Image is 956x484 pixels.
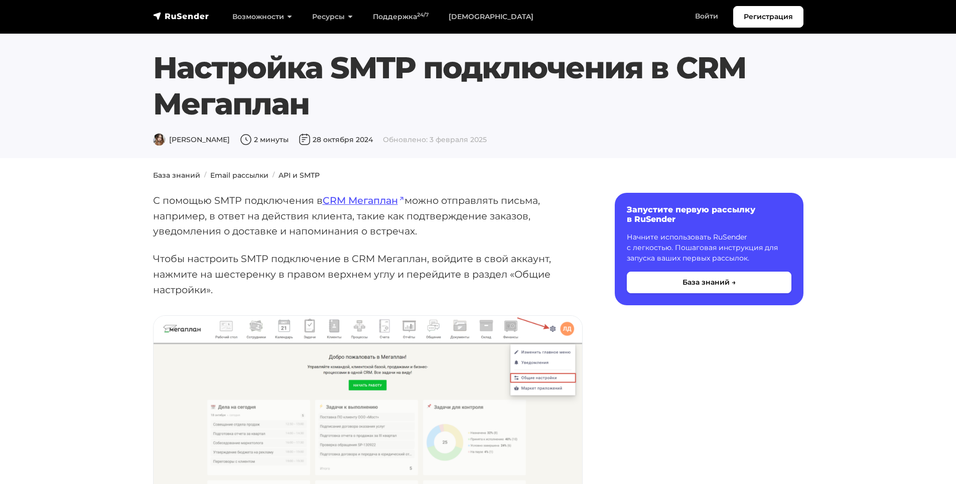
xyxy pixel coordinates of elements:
[147,170,809,181] nav: breadcrumb
[417,12,429,18] sup: 24/7
[240,134,252,146] img: Время чтения
[627,272,791,293] button: База знаний →
[383,135,487,144] span: Обновлено: 3 февраля 2025
[279,171,320,180] a: API и SMTP
[627,205,791,224] h6: Запустите первую рассылку в RuSender
[363,7,439,27] a: Поддержка24/7
[685,6,728,27] a: Войти
[153,11,209,21] img: RuSender
[615,193,803,305] a: Запустите первую рассылку в RuSender Начните использовать RuSender с легкостью. Пошаговая инструк...
[222,7,302,27] a: Возможности
[299,134,311,146] img: Дата публикации
[153,171,200,180] a: База знаний
[210,171,268,180] a: Email рассылки
[302,7,363,27] a: Ресурсы
[153,251,583,297] p: Чтобы настроить SMTP подключение в CRM Мегаплан, войдите в свой аккаунт, нажмите на шестеренку в ...
[733,6,803,28] a: Регистрация
[240,135,289,144] span: 2 минуты
[153,135,230,144] span: [PERSON_NAME]
[439,7,543,27] a: [DEMOGRAPHIC_DATA]
[323,194,404,206] a: CRM Мегаплан
[299,135,373,144] span: 28 октября 2024
[153,50,803,122] h1: Настройка SMTP подключения в CRM Мегаплан
[153,193,583,239] p: С помощью SMTP подключения в можно отправлять письма, например, в ответ на действия клиента, таки...
[627,232,791,264] p: Начните использовать RuSender с легкостью. Пошаговая инструкция для запуска ваших первых рассылок.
